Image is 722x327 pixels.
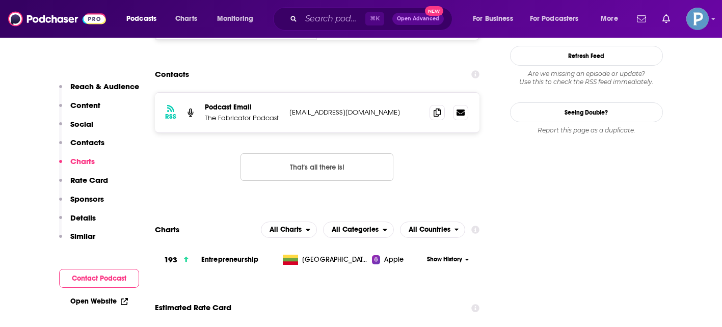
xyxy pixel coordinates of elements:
[59,231,95,250] button: Similar
[205,103,281,112] p: Podcast Email
[119,11,170,27] button: open menu
[70,119,93,129] p: Social
[70,175,108,185] p: Rate Card
[427,255,462,264] span: Show History
[70,81,139,91] p: Reach & Audience
[155,246,201,274] a: 193
[165,113,176,121] h3: RSS
[510,102,663,122] a: Seeing Double?
[523,11,594,27] button: open menu
[261,222,317,238] h2: Platforms
[59,213,96,232] button: Details
[59,100,100,119] button: Content
[323,222,394,238] button: open menu
[686,8,709,30] span: Logged in as PiperComms
[466,11,526,27] button: open menu
[70,194,104,204] p: Sponsors
[473,12,513,26] span: For Business
[59,81,139,100] button: Reach & Audience
[70,100,100,110] p: Content
[210,11,266,27] button: open menu
[155,298,231,317] span: Estimated Rate Card
[70,213,96,223] p: Details
[59,175,108,194] button: Rate Card
[8,9,106,29] img: Podchaser - Follow, Share and Rate Podcasts
[425,6,443,16] span: New
[279,255,372,265] a: [GEOGRAPHIC_DATA]
[70,138,104,147] p: Contacts
[70,297,128,306] a: Open Website
[301,11,365,27] input: Search podcasts, credits, & more...
[155,225,179,234] h2: Charts
[601,12,618,26] span: More
[510,70,663,86] div: Are we missing an episode or update? Use this to check the RSS feed immediately.
[423,255,472,264] button: Show History
[70,156,95,166] p: Charts
[530,12,579,26] span: For Podcasters
[59,138,104,156] button: Contacts
[372,255,423,265] a: Apple
[409,226,450,233] span: All Countries
[510,46,663,66] button: Refresh Feed
[217,12,253,26] span: Monitoring
[164,254,177,266] h3: 193
[59,119,93,138] button: Social
[510,126,663,134] div: Report this page as a duplicate.
[594,11,631,27] button: open menu
[392,13,444,25] button: Open AdvancedNew
[633,10,650,28] a: Show notifications dropdown
[400,222,466,238] h2: Countries
[302,255,368,265] span: Lithuania
[205,114,281,122] p: The Fabricator Podcast
[323,222,394,238] h2: Categories
[240,153,393,181] button: Nothing here.
[59,194,104,213] button: Sponsors
[70,231,95,241] p: Similar
[175,12,197,26] span: Charts
[169,11,203,27] a: Charts
[332,226,379,233] span: All Categories
[201,255,258,264] a: Entrepreneurship
[397,16,439,21] span: Open Advanced
[155,65,189,84] h2: Contacts
[686,8,709,30] button: Show profile menu
[400,222,466,238] button: open menu
[365,12,384,25] span: ⌘ K
[59,269,139,288] button: Contact Podcast
[384,255,404,265] span: Apple
[658,10,674,28] a: Show notifications dropdown
[261,222,317,238] button: open menu
[59,156,95,175] button: Charts
[126,12,156,26] span: Podcasts
[289,108,422,117] p: [EMAIL_ADDRESS][DOMAIN_NAME]
[283,7,462,31] div: Search podcasts, credits, & more...
[686,8,709,30] img: User Profile
[270,226,302,233] span: All Charts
